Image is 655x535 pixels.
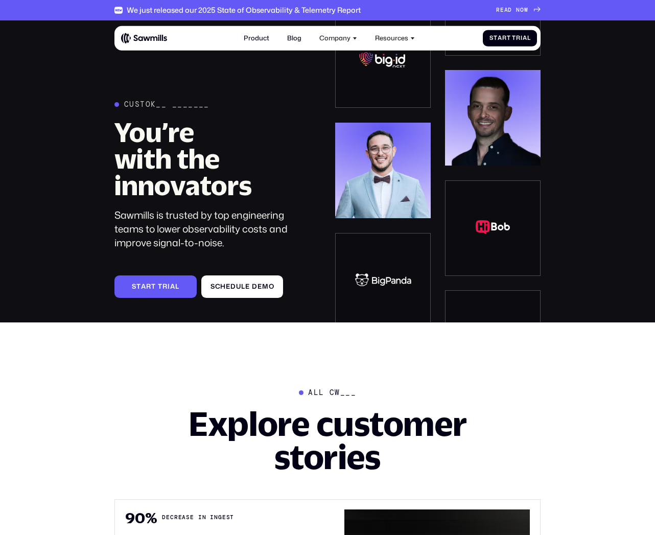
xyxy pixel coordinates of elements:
div: Company [315,29,362,47]
span: R [496,7,500,13]
span: S [210,283,215,290]
span: t [136,283,141,290]
span: l [241,283,245,290]
span: t [507,35,511,41]
h2: Explore customer stories [184,407,471,473]
div: 90% [125,509,157,526]
img: customer photo [445,71,541,166]
span: h [220,283,226,290]
img: BigID White logo [358,51,407,69]
div: All cW___ [308,388,356,397]
span: t [151,283,156,290]
h1: You’re with the innovators [114,119,306,199]
div: We just released our 2025 State of Observability & Telemetry Report [127,6,361,14]
span: a [141,283,146,290]
span: r [146,283,151,290]
span: r [516,35,521,41]
a: Starttrial [114,275,196,298]
span: D [508,7,512,13]
span: a [523,35,527,41]
span: r [502,35,507,41]
a: Product [239,29,274,47]
span: W [524,7,528,13]
div: DECREASE IN INGEST [162,514,234,522]
div: Resources [370,29,419,47]
span: e [245,283,250,290]
span: O [520,7,524,13]
span: r [162,283,168,290]
span: N [516,7,520,13]
span: a [170,283,175,290]
span: a [498,35,502,41]
span: u [236,283,241,290]
a: READNOW [496,7,541,13]
img: customer photo [335,123,430,218]
span: l [175,283,179,290]
a: StartTrial [483,30,537,46]
span: l [527,35,531,41]
span: S [489,35,494,41]
span: e [226,283,230,290]
div: Company [319,34,350,42]
a: Blog [282,29,306,47]
div: Resources [375,34,408,42]
span: S [132,283,136,290]
span: T [512,35,516,41]
span: t [494,35,498,41]
span: t [158,283,162,290]
span: i [521,35,523,41]
a: Scheduledemo [201,275,283,298]
div: custok__ _______ [124,100,209,109]
span: d [230,283,236,290]
span: A [504,7,508,13]
span: E [500,7,504,13]
span: o [269,283,274,290]
span: m [262,283,269,290]
span: i [168,283,170,290]
span: c [215,283,221,290]
span: d [252,283,258,290]
div: Sawmills is trusted by top engineering teams to lower observability costs and improve signal-to-n... [114,208,306,250]
span: e [258,283,262,290]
